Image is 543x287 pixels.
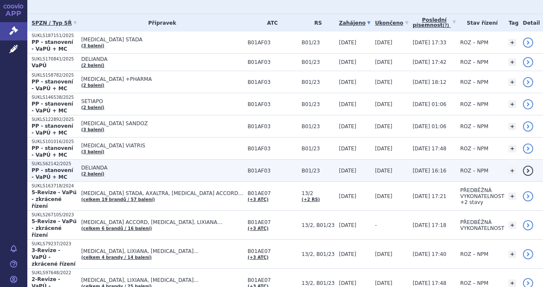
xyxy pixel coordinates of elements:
[460,187,504,205] span: PŘEDBĚŽNÁ VYKONATELNOST +2 stavy
[32,183,77,189] p: SUKLS163718/2024
[523,37,533,48] a: detail
[81,149,104,154] a: (3 balení)
[413,280,447,286] span: [DATE] 17:48
[339,79,356,85] span: [DATE]
[302,190,335,196] span: 13/2
[81,56,243,62] span: DELIANDA
[508,58,516,66] a: +
[32,63,47,69] strong: VaPÚ
[339,146,356,152] span: [DATE]
[81,248,243,254] span: [MEDICAL_DATA], LIXIANA, [MEDICAL_DATA]…
[81,76,243,82] span: [MEDICAL_DATA] +PHARMA
[32,212,77,218] p: SUKLS267105/2023
[413,193,447,199] span: [DATE] 17:21
[81,143,243,149] span: [MEDICAL_DATA] VIATRIS
[32,17,77,29] a: SPZN / Typ SŘ
[413,101,447,107] span: [DATE] 01:06
[443,23,449,28] abbr: (?)
[81,83,104,88] a: (2 balení)
[302,79,335,85] span: B01/23
[375,101,392,107] span: [DATE]
[248,168,298,174] span: B01AF03
[339,40,356,46] span: [DATE]
[375,17,408,29] a: Ukončeno
[508,279,516,287] a: +
[375,222,377,228] span: -
[504,14,518,32] th: Tag
[375,123,392,129] span: [DATE]
[32,161,77,167] p: SUKLS62142/2025
[32,218,76,238] strong: 5-Revize - VaPú - zkrácené řízení
[375,168,392,174] span: [DATE]
[32,247,76,267] strong: 3-Revize - VaPÚ - zkrácené řízení
[375,146,392,152] span: [DATE]
[32,95,77,100] p: SUKLS146538/2025
[81,98,243,104] span: SETIAPO
[81,43,104,48] a: (3 balení)
[460,40,488,46] span: ROZ – NPM
[81,37,243,43] span: [MEDICAL_DATA] STADA
[81,219,243,225] span: [MEDICAL_DATA] ACCORD, [MEDICAL_DATA], LIXIANA…
[243,14,298,32] th: ATC
[460,123,488,129] span: ROZ – NPM
[302,197,320,202] a: (+2 RS)
[460,146,488,152] span: ROZ – NPM
[248,59,298,65] span: B01AF03
[302,59,335,65] span: B01/23
[248,146,298,152] span: B01AF03
[508,39,516,46] a: +
[375,193,392,199] span: [DATE]
[375,79,392,85] span: [DATE]
[32,39,73,52] strong: PP - stanovení - VaPÚ + MC
[413,168,447,174] span: [DATE] 16:16
[460,168,488,174] span: ROZ – NPM
[339,280,356,286] span: [DATE]
[302,40,335,46] span: B01/23
[339,168,356,174] span: [DATE]
[81,190,243,196] span: [MEDICAL_DATA] STADA, AXALTRA, [MEDICAL_DATA] ACCORD…
[302,251,335,257] span: 13/2, B01/23
[32,145,73,158] strong: PP - stanovení - VaPÚ + MC
[248,190,298,196] span: B01AE07
[248,40,298,46] span: B01AF03
[508,123,516,130] a: +
[81,226,152,231] a: (celkem 6 brandů / 16 balení)
[375,280,392,286] span: [DATE]
[248,226,269,231] a: (+3 ATC)
[248,255,269,260] a: (+3 ATC)
[298,14,335,32] th: RS
[248,219,298,225] span: B01AE07
[523,220,533,230] a: detail
[523,143,533,154] a: detail
[508,100,516,108] a: +
[81,197,155,202] a: (celkem 19 brandů / 57 balení)
[32,79,73,92] strong: PP - stanovení - VaPÚ + MC
[413,222,447,228] span: [DATE] 17:18
[339,123,356,129] span: [DATE]
[248,101,298,107] span: B01AF03
[413,40,447,46] span: [DATE] 17:33
[32,167,73,180] strong: PP - stanovení - VaPÚ + MC
[81,277,243,283] span: [MEDICAL_DATA], LIXIANA, [MEDICAL_DATA]…
[32,139,77,145] p: SUKLS101016/2025
[339,251,356,257] span: [DATE]
[32,101,73,114] strong: PP - stanovení - VaPÚ + MC
[77,14,243,32] th: Přípravek
[248,277,298,283] span: B01AE07
[81,165,243,171] span: DELIANDA
[81,121,243,126] span: [MEDICAL_DATA] SANDOZ
[523,249,533,259] a: detail
[460,79,488,85] span: ROZ – NPM
[413,123,447,129] span: [DATE] 01:06
[81,172,104,176] a: (2 balení)
[339,222,356,228] span: [DATE]
[32,241,77,247] p: SUKLS79237/2023
[460,59,488,65] span: ROZ – NPM
[32,56,77,62] p: SUKLS170841/2025
[81,105,104,110] a: (2 balení)
[456,14,504,32] th: Stav řízení
[32,33,77,39] p: SUKLS187151/2025
[248,123,298,129] span: B01AF03
[248,79,298,85] span: B01AF03
[32,270,77,276] p: SUKLS97648/2022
